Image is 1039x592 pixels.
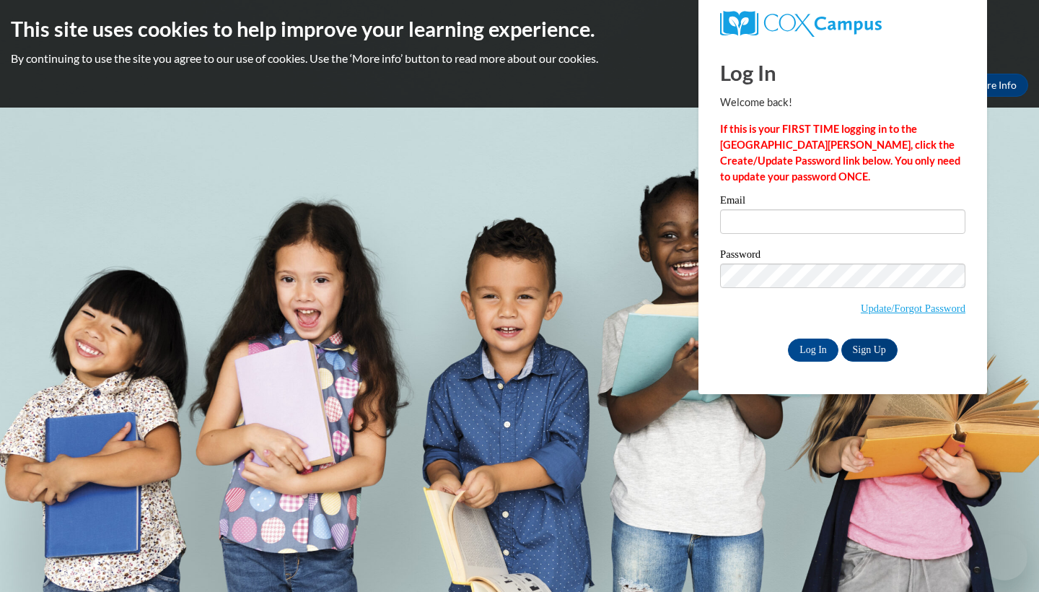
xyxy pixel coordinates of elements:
[960,74,1028,97] a: More Info
[720,11,882,37] img: COX Campus
[841,339,898,362] a: Sign Up
[861,302,965,314] a: Update/Forgot Password
[11,51,1028,66] p: By continuing to use the site you agree to our use of cookies. Use the ‘More info’ button to read...
[788,339,838,362] input: Log In
[720,123,960,183] strong: If this is your FIRST TIME logging in to the [GEOGRAPHIC_DATA][PERSON_NAME], click the Create/Upd...
[720,11,965,37] a: COX Campus
[720,195,965,209] label: Email
[720,58,965,87] h1: Log In
[720,249,965,264] label: Password
[981,534,1027,580] iframe: Button to launch messaging window
[720,95,965,110] p: Welcome back!
[11,14,1028,43] h2: This site uses cookies to help improve your learning experience.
